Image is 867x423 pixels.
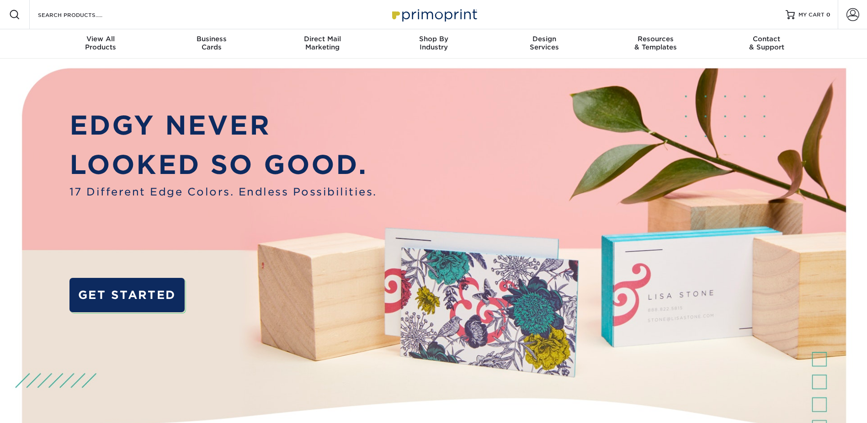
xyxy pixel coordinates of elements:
[45,29,156,59] a: View AllProducts
[378,35,489,43] span: Shop By
[45,35,156,43] span: View All
[69,278,185,312] a: GET STARTED
[711,35,822,51] div: & Support
[600,35,711,43] span: Resources
[45,35,156,51] div: Products
[711,35,822,43] span: Contact
[600,35,711,51] div: & Templates
[69,145,377,184] p: LOOKED SO GOOD.
[37,9,126,20] input: SEARCH PRODUCTS.....
[267,35,378,51] div: Marketing
[267,35,378,43] span: Direct Mail
[388,5,479,24] img: Primoprint
[798,11,824,19] span: MY CART
[489,29,600,59] a: DesignServices
[69,106,377,145] p: EDGY NEVER
[600,29,711,59] a: Resources& Templates
[489,35,600,51] div: Services
[156,35,267,43] span: Business
[156,29,267,59] a: BusinessCards
[378,35,489,51] div: Industry
[711,29,822,59] a: Contact& Support
[69,184,377,200] span: 17 Different Edge Colors. Endless Possibilities.
[489,35,600,43] span: Design
[378,29,489,59] a: Shop ByIndustry
[267,29,378,59] a: Direct MailMarketing
[156,35,267,51] div: Cards
[826,11,830,18] span: 0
